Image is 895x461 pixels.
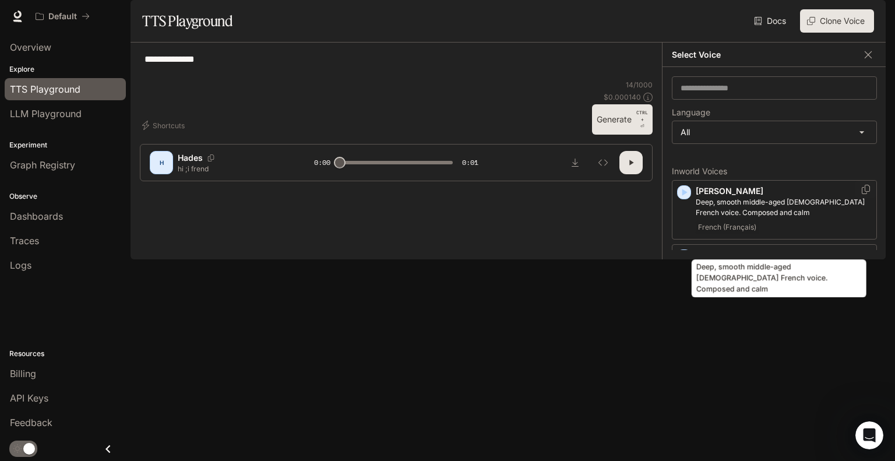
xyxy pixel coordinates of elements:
[48,12,77,22] p: Default
[636,109,648,130] p: ⏎
[314,157,330,168] span: 0:00
[140,116,189,135] button: Shortcuts
[142,9,232,33] h1: TTS Playground
[178,164,286,174] p: hi ;i frend
[696,249,872,261] p: [PERSON_NAME]
[152,153,171,172] div: H
[855,421,883,449] iframe: Intercom live chat
[462,157,478,168] span: 0:01
[672,167,877,175] p: Inworld Voices
[696,220,759,234] span: French (Français)
[178,152,203,164] p: Hades
[800,9,874,33] button: Clone Voice
[636,109,648,123] p: CTRL +
[860,185,872,194] button: Copy Voice ID
[592,104,653,135] button: GenerateCTRL +⏎
[752,9,791,33] a: Docs
[696,185,872,197] p: [PERSON_NAME]
[672,108,710,117] p: Language
[672,121,876,143] div: All
[563,151,587,174] button: Download audio
[626,80,653,90] p: 14 / 1000
[696,197,872,218] p: Deep, smooth middle-aged male French voice. Composed and calm
[203,154,219,161] button: Copy Voice ID
[591,151,615,174] button: Inspect
[604,92,641,102] p: $ 0.000140
[30,5,95,28] button: All workspaces
[692,259,866,297] div: Deep, smooth middle-aged [DEMOGRAPHIC_DATA] French voice. Composed and calm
